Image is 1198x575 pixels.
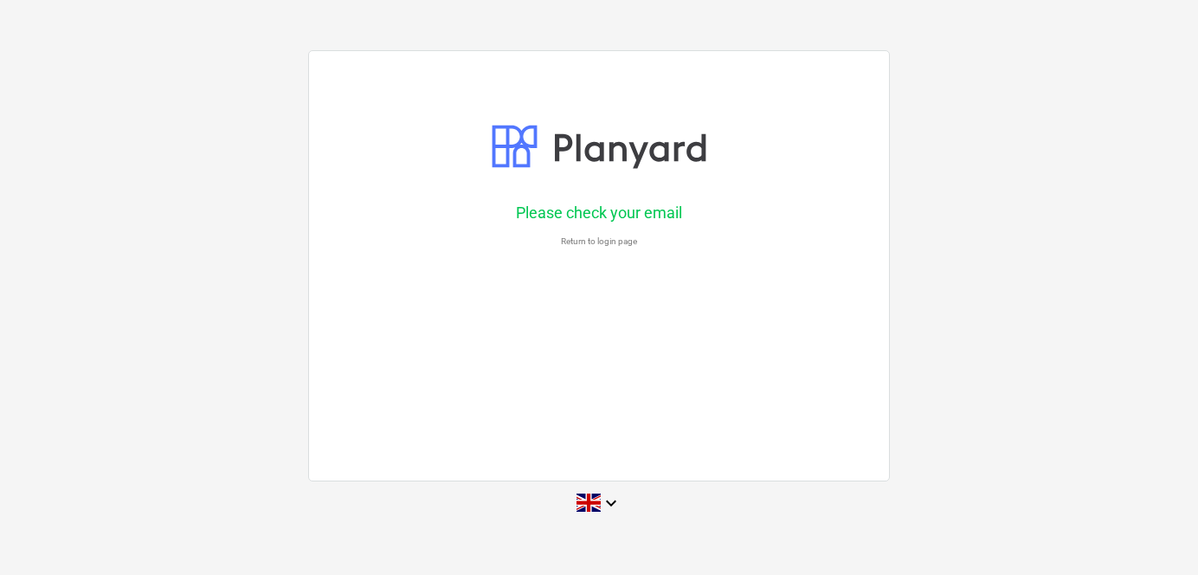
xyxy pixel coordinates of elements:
iframe: Chat Widget [1111,492,1198,575]
i: keyboard_arrow_down [601,493,622,514]
a: Return to login page [339,236,859,247]
p: Please check your email [348,203,850,223]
